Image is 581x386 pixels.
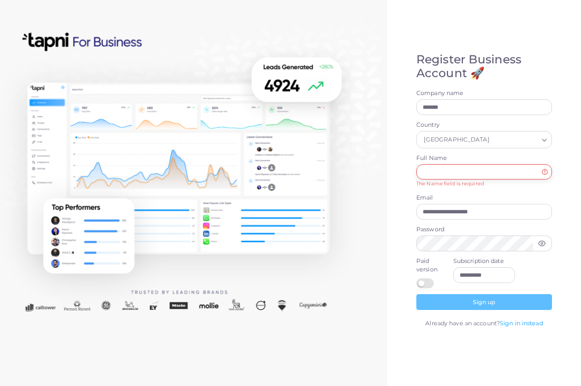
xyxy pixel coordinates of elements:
label: Company name [416,89,552,98]
a: Sign in instead [500,319,543,327]
span: Already have an account? [425,319,500,327]
label: Subscription date [453,257,516,266]
label: Full Name [416,154,552,163]
div: Search for option [416,131,552,148]
label: Password [416,225,552,234]
input: Search for option [492,134,538,146]
label: Country [416,121,552,129]
small: The Name field is required [416,181,484,186]
span: [GEOGRAPHIC_DATA] [422,135,491,146]
label: Email [416,194,552,202]
h4: Register Business Account 🚀 [416,53,552,81]
button: Sign up [416,294,552,310]
label: Paid version [416,257,442,274]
